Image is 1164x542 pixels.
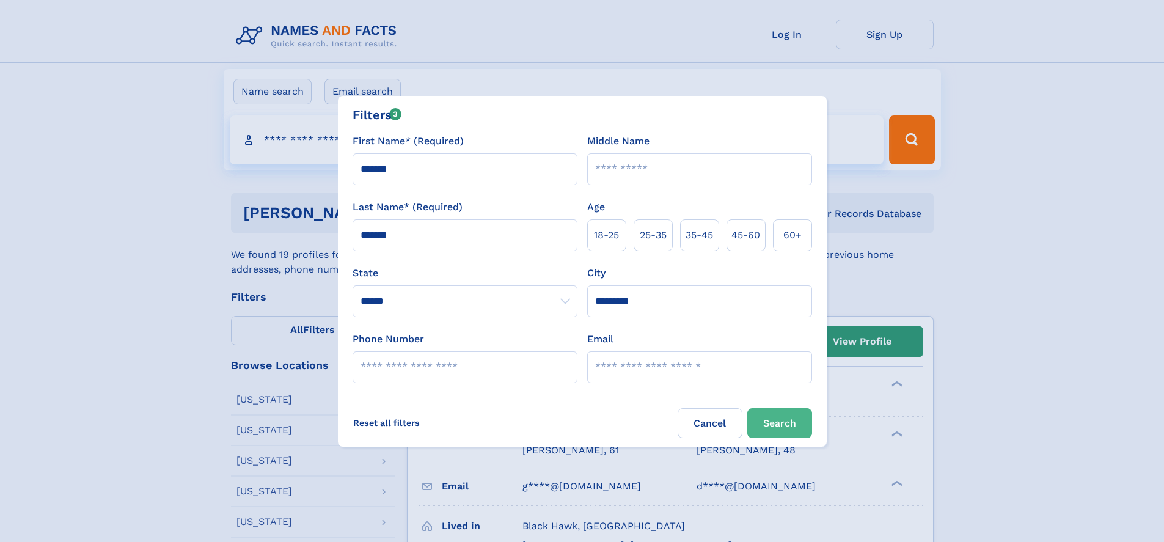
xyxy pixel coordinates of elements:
[353,266,577,280] label: State
[594,228,619,243] span: 18‑25
[587,134,650,148] label: Middle Name
[345,408,428,438] label: Reset all filters
[353,332,424,346] label: Phone Number
[587,200,605,214] label: Age
[640,228,667,243] span: 25‑35
[783,228,802,243] span: 60+
[353,134,464,148] label: First Name* (Required)
[353,200,463,214] label: Last Name* (Required)
[731,228,760,243] span: 45‑60
[353,106,402,124] div: Filters
[587,332,613,346] label: Email
[587,266,606,280] label: City
[747,408,812,438] button: Search
[686,228,713,243] span: 35‑45
[678,408,742,438] label: Cancel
